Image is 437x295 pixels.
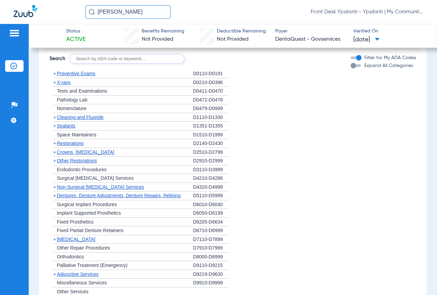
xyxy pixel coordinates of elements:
[70,54,184,64] input: Search by ADA code or keyword…
[275,28,348,35] span: Payer
[193,104,229,113] div: D0479-D0999
[364,63,413,68] span: Expand All Categories
[57,149,114,155] span: Crowns, [MEDICAL_DATA]
[193,200,229,209] div: D6010-D6040
[57,167,107,172] span: Endodontic Procedures
[53,158,56,163] span: +
[193,131,229,139] div: D1510-D1999
[193,148,229,157] div: D2510-D2799
[14,5,37,17] img: Zuub Logo
[57,97,87,103] span: Pathology Lab
[57,71,95,76] span: Preventive Exams
[193,270,229,279] div: D9219-D9630
[53,80,56,85] span: +
[193,244,229,253] div: D7910-D7999
[193,165,229,174] div: D3110-D3999
[193,235,229,244] div: D7110-D7899
[193,183,229,192] div: D4320-D4999
[193,209,229,218] div: D6050-D6199
[363,54,416,62] label: Filter for My ADA Codes
[57,115,103,120] span: Cleaning and Fluoride
[57,140,84,146] span: Restorations
[57,263,127,268] span: Palliative Treatment (Emergency)
[57,289,88,294] span: Other Services
[217,37,249,42] span: Not Provided
[193,218,229,227] div: D6205-D6634
[193,96,229,105] div: D0472-D0478
[53,184,56,190] span: +
[53,123,56,129] span: +
[53,271,56,277] span: +
[57,245,110,251] span: Other Repair Procedures
[57,219,93,225] span: Fixed Prosthetics
[57,175,133,181] span: Surgical [MEDICAL_DATA] Services
[353,28,426,35] span: Verified On
[57,237,95,242] span: [MEDICAL_DATA]
[193,191,229,200] div: D5110-D5999
[50,55,65,62] span: Search
[193,139,229,148] div: D2140-D2430
[85,5,171,19] input: Search for patients
[53,140,56,146] span: +
[53,71,56,76] span: +
[57,132,96,137] span: Space Maintainers
[193,279,229,287] div: D9910-D9999
[9,29,20,37] img: hamburger-icon
[311,9,423,15] span: Front Desk Ypsilanti - Ypsilanti | My Community Dental Centers
[193,157,229,165] div: D2910-D2999
[193,226,229,235] div: D6710-D6999
[66,35,86,44] span: Active
[193,113,229,122] div: D1110-D1330
[53,237,56,242] span: +
[193,78,229,87] div: D0210-D0396
[57,280,107,285] span: Miscellaneous Services
[53,115,56,120] span: +
[403,262,437,295] iframe: Chat Widget
[193,122,229,131] div: D1351-D1355
[275,35,348,44] span: DentaQuest - Govservices
[53,149,56,155] span: +
[193,174,229,183] div: D4210-D4286
[57,123,75,129] span: Sealants
[353,36,380,44] span: [DATE]
[142,37,173,42] span: Not Provided
[57,254,84,259] span: Orthodontics
[57,193,181,198] span: Dentures, Denture Adjustments, Denture Repairs, Relining
[57,210,121,216] span: Implant Supported Prosthetics
[57,202,117,207] span: Surgical Implant Procedures
[57,80,70,85] span: X-rays
[57,271,98,277] span: Adjunctive Services
[57,158,97,163] span: Other Restorations
[89,9,95,15] img: Search Icon
[142,28,184,35] span: Benefits Remaining
[57,184,144,190] span: Non-Surgical [MEDICAL_DATA] Services
[193,253,229,262] div: D8000-D8999
[57,106,86,111] span: Nomenclature
[193,87,229,96] div: D0411-D0470
[193,69,229,78] div: D0110-D0191
[57,228,123,233] span: Fixed Partial Denture Retainers
[53,193,56,198] span: +
[217,28,266,35] span: Deductible Remaining
[193,261,229,270] div: D9110-D9215
[57,88,107,94] span: Tests and Examinations
[66,28,86,35] span: Status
